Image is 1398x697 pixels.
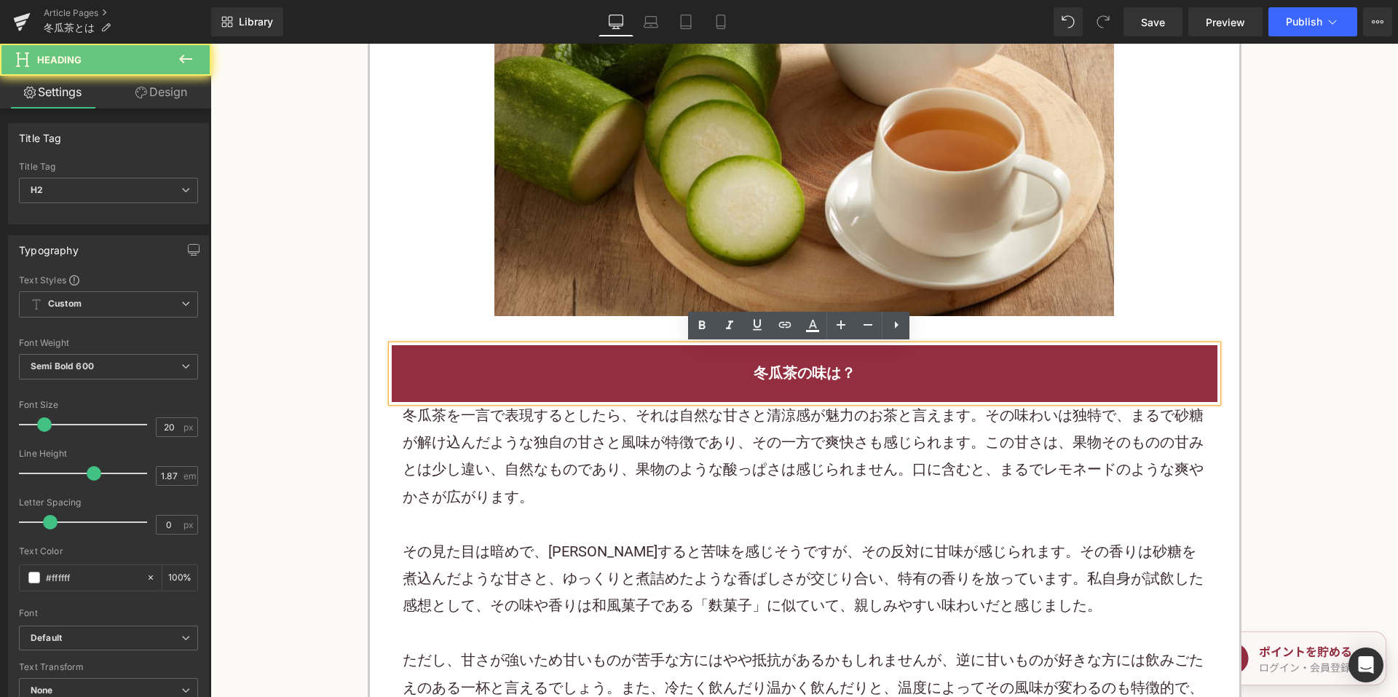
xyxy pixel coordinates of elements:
span: em [183,471,196,481]
div: % [162,565,197,591]
div: Title Tag [19,124,62,144]
div: Font Size [19,400,198,410]
a: Design [108,76,214,109]
div: Text Color [19,546,198,556]
span: Preview [1206,15,1245,30]
button: Publish [1268,7,1357,36]
a: Desktop [599,7,633,36]
b: Custom [48,298,82,310]
span: Heading [37,54,82,66]
b: H2 [31,184,43,195]
div: Title Tag [19,162,198,172]
a: Mobile [703,7,738,36]
a: Tablet [668,7,703,36]
div: その見た目は暗めで、[PERSON_NAME]すると苦味を感じそうですが、その反対に甘味が感じられます。その香りは砂糖を煮込んだような甘さと、ゆっくりと煮詰めたような香ばしさが交じり合い、特有の... [192,495,996,576]
div: Typography [19,236,79,256]
input: Color [46,570,139,586]
a: New Library [211,7,283,36]
div: 冬瓜茶を一言で表現するとしたら、それは自然な甘さと清涼感が魅力のお茶と言えます。その味わいは独特で、まるで砂糖が解け込んだような独自の甘さと風味が特徴であり、その一方で爽快さも感じられます。この... [192,358,996,468]
a: Laptop [633,7,668,36]
h2: 冬瓜茶の味は？ [192,316,996,343]
b: None [31,685,53,696]
div: ただし、甘さが強いため甘いものが苦手な方にはやや抵抗があるかもしれませんが、逆に甘いものが好きな方には飲みごたえのある一杯と言えるでしょう。また、冷たく飲んだり温かく飲んだりと、温度によってその... [192,603,996,685]
span: 冬瓜茶とは [44,22,95,34]
i: Default [31,632,62,645]
b: Semi Bold 600 [31,361,94,371]
a: Article Pages [44,7,211,19]
span: Library [239,15,273,28]
div: Letter Spacing [19,497,198,508]
button: Redo [1089,7,1118,36]
button: More [1363,7,1392,36]
span: px [183,422,196,432]
div: Font [19,608,198,618]
div: Line Height [19,449,198,459]
span: Save [1141,15,1165,30]
button: Undo [1054,7,1083,36]
div: Text Transform [19,662,198,672]
div: Font Weight [19,338,198,348]
span: px [183,520,196,529]
div: Open Intercom Messenger [1348,647,1383,682]
span: Publish [1286,16,1322,28]
a: Preview [1188,7,1263,36]
div: Text Styles [19,274,198,286]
